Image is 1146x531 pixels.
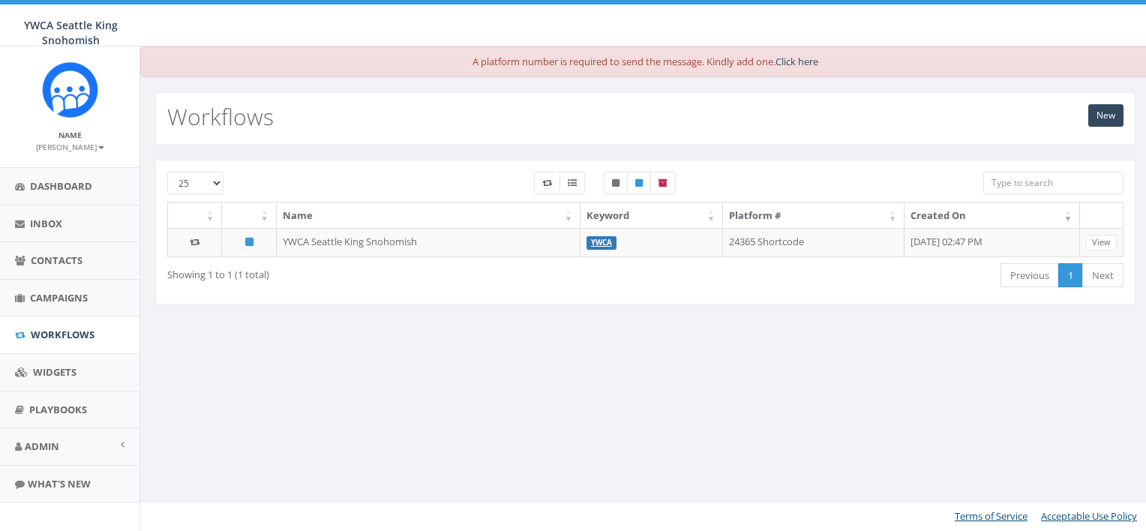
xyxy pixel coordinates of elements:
[33,365,76,379] span: Widgets
[30,179,92,193] span: Dashboard
[580,202,723,229] th: Keyword: activate to sort column ascending
[955,509,1027,523] a: Terms of Service
[1088,104,1123,127] a: New
[904,202,1080,229] th: Created On: activate to sort column ascending
[1082,263,1123,288] a: Next
[277,202,580,229] th: Name: activate to sort column ascending
[36,139,104,153] a: [PERSON_NAME]
[1000,263,1059,288] a: Previous
[775,55,818,68] a: Click here
[534,172,560,194] label: Workflow
[245,237,253,247] i: Published
[24,18,118,47] span: YWCA Seattle King Snohomish
[1086,235,1117,250] a: View
[723,228,904,256] td: 24365 Shortcode
[31,253,82,267] span: Contacts
[723,202,904,229] th: Platform #: activate to sort column ascending
[168,202,222,229] th: : activate to sort column ascending
[604,172,628,194] label: Unpublished
[1058,263,1083,288] a: 1
[36,142,104,152] small: [PERSON_NAME]
[58,130,82,140] small: Name
[42,61,98,118] img: Rally_Corp_Icon_1.png
[559,172,585,194] label: Menu
[31,328,94,341] span: Workflows
[591,238,612,247] a: YWCA
[277,228,580,256] td: YWCA Seattle King Snohomish
[30,217,62,230] span: Inbox
[28,477,91,490] span: What's New
[30,291,88,304] span: Campaigns
[167,104,274,129] h2: Workflows
[650,172,676,194] label: Archived
[29,403,87,416] span: Playbooks
[167,262,553,282] div: Showing 1 to 1 (1 total)
[904,228,1080,256] td: [DATE] 02:47 PM
[983,172,1124,194] input: Type to search
[627,172,651,194] label: Published
[1041,509,1137,523] a: Acceptable Use Policy
[25,439,59,453] span: Admin
[222,202,276,229] th: : activate to sort column ascending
